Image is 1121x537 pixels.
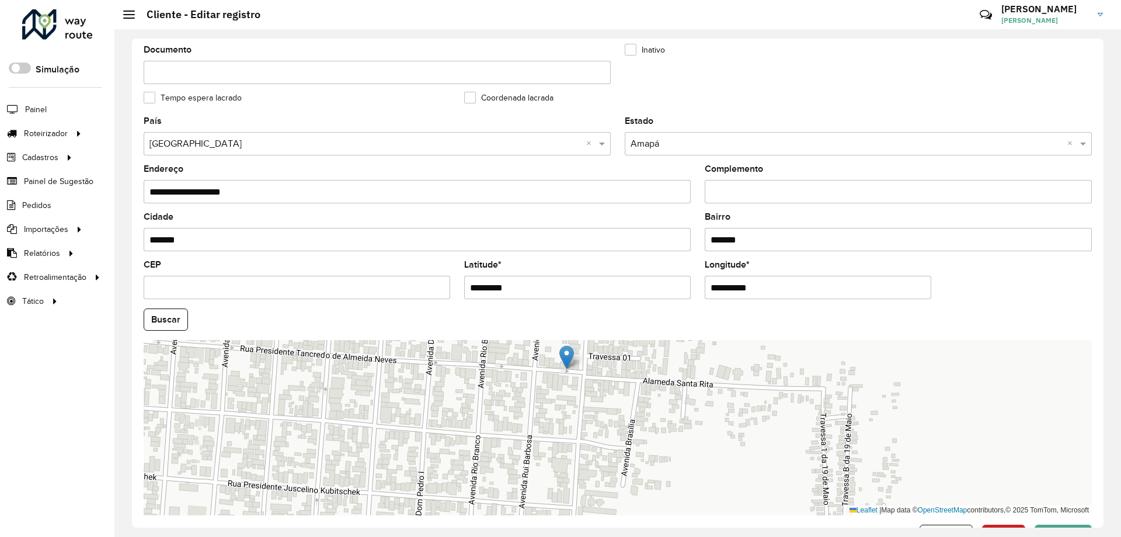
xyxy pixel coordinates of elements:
[36,63,79,77] label: Simulação
[705,162,763,176] label: Complemento
[144,114,162,128] label: País
[847,505,1092,515] div: Map data © contributors,© 2025 TomTom, Microsoft
[1067,137,1077,151] span: Clear all
[705,210,730,224] label: Bairro
[135,8,260,21] h2: Cliente - Editar registro
[705,258,750,272] label: Longitude
[464,258,502,272] label: Latitude
[144,43,192,57] label: Documento
[625,114,653,128] label: Estado
[144,162,183,176] label: Endereço
[1001,15,1089,26] span: [PERSON_NAME]
[24,223,68,235] span: Importações
[144,92,242,104] label: Tempo espera lacrado
[24,271,86,283] span: Retroalimentação
[625,44,665,56] label: Inativo
[918,506,967,514] a: OpenStreetMap
[850,506,878,514] a: Leaflet
[1001,4,1089,15] h3: [PERSON_NAME]
[22,295,44,307] span: Tático
[24,127,68,140] span: Roteirizador
[586,137,596,151] span: Clear all
[25,103,47,116] span: Painel
[464,92,553,104] label: Coordenada lacrada
[973,2,998,27] a: Contato Rápido
[24,247,60,259] span: Relatórios
[22,199,51,212] span: Pedidos
[144,309,188,331] button: Buscar
[879,506,881,514] span: |
[22,151,58,164] span: Cadastros
[24,175,93,188] span: Painel de Sugestão
[144,258,161,272] label: CEP
[559,345,574,369] img: Marker
[144,210,173,224] label: Cidade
